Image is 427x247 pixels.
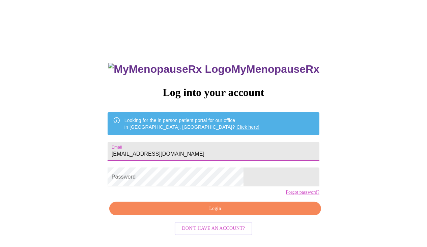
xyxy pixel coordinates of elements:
h3: Log into your account [108,86,319,99]
span: Don't have an account? [182,224,245,233]
img: MyMenopauseRx Logo [108,63,231,75]
a: Don't have an account? [173,225,254,231]
div: Looking for the in person patient portal for our office in [GEOGRAPHIC_DATA], [GEOGRAPHIC_DATA]? [124,114,260,133]
a: Forgot password? [286,190,319,195]
button: Don't have an account? [175,222,253,235]
a: Click here! [237,124,260,130]
span: Login [117,205,313,213]
h3: MyMenopauseRx [108,63,319,75]
button: Login [109,202,321,216]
